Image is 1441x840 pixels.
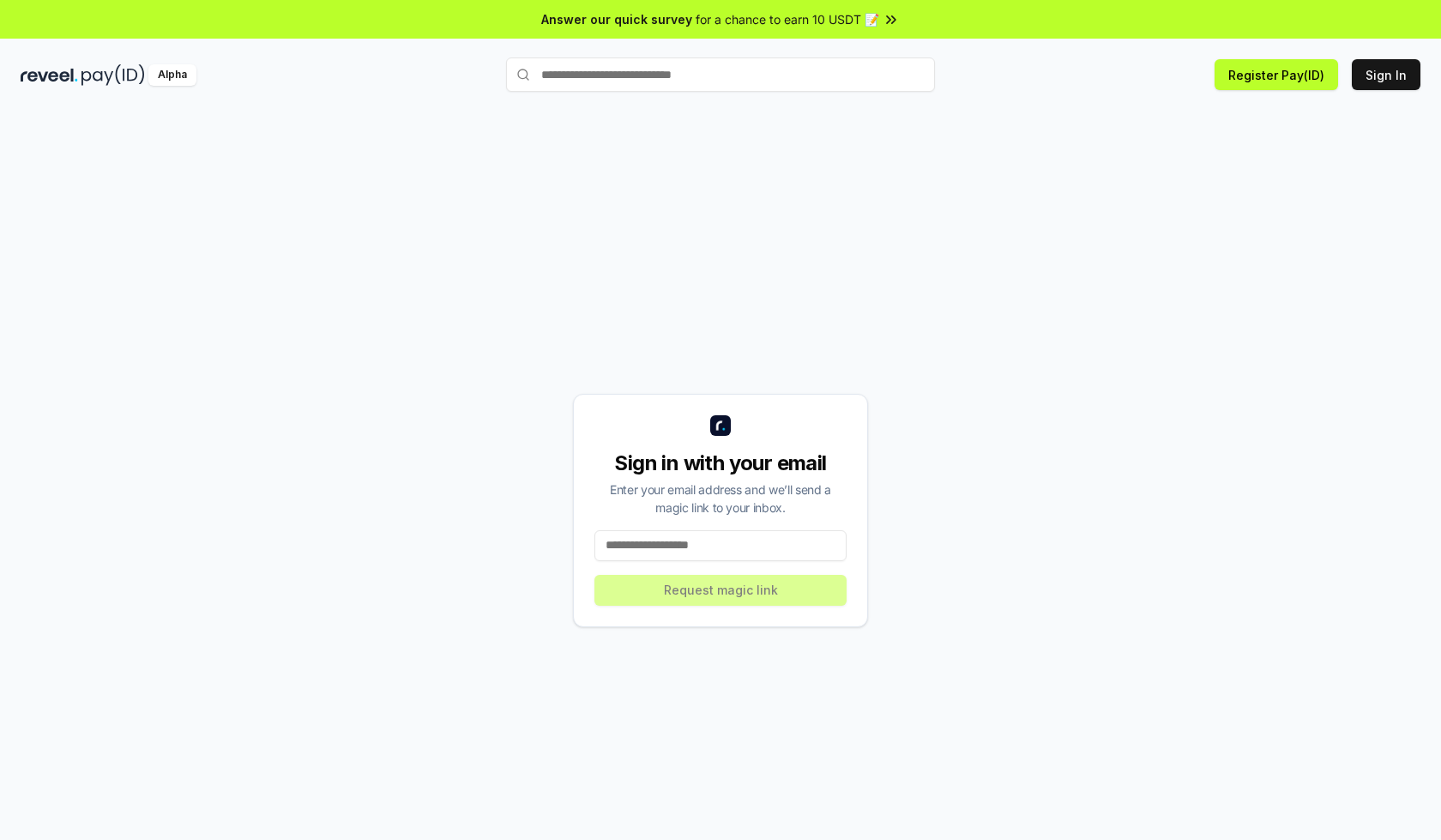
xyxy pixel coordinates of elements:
img: reveel_dark [21,64,78,86]
img: pay_id [81,64,145,86]
img: logo_small [710,415,731,436]
span: Answer our quick survey [541,10,692,28]
span: for a chance to earn 10 USDT 📝 [696,10,879,28]
button: Register Pay(ID) [1215,59,1338,90]
div: Alpha [148,64,196,86]
button: Sign In [1352,59,1420,90]
div: Sign in with your email [594,450,847,477]
div: Enter your email address and we’ll send a magic link to your inbox. [594,480,847,517]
